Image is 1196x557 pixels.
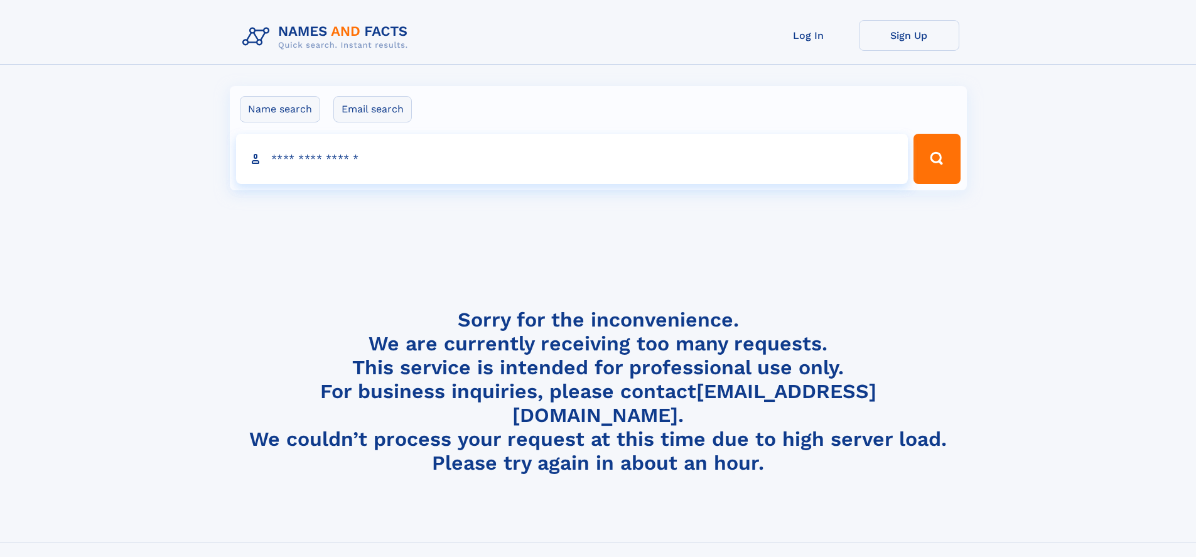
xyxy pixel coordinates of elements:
[237,308,959,475] h4: Sorry for the inconvenience. We are currently receiving too many requests. This service is intend...
[236,134,908,184] input: search input
[859,20,959,51] a: Sign Up
[913,134,960,184] button: Search Button
[758,20,859,51] a: Log In
[512,379,876,427] a: [EMAIL_ADDRESS][DOMAIN_NAME]
[240,96,320,122] label: Name search
[237,20,418,54] img: Logo Names and Facts
[333,96,412,122] label: Email search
